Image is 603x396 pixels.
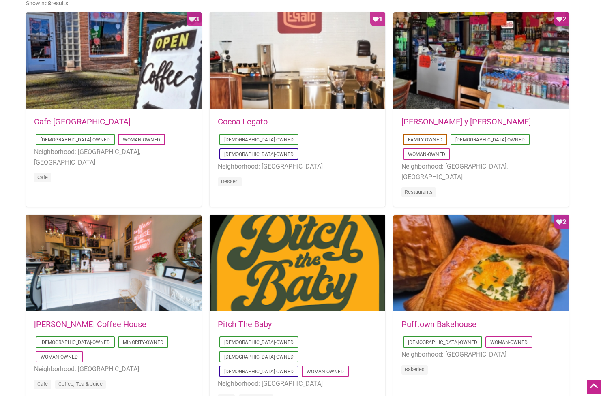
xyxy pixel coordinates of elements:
li: Neighborhood: [GEOGRAPHIC_DATA] [218,379,377,389]
a: Family-Owned [408,137,442,143]
a: Pitch The Baby [218,319,272,329]
a: Coffee, Tea & Juice [58,381,103,387]
a: Woman-Owned [307,369,344,375]
a: Restaurants [405,189,433,195]
a: [DEMOGRAPHIC_DATA]-Owned [224,137,294,143]
a: Woman-Owned [490,340,528,345]
a: [DEMOGRAPHIC_DATA]-Owned [455,137,525,143]
a: [DEMOGRAPHIC_DATA]-Owned [224,152,294,157]
a: [DEMOGRAPHIC_DATA]-Owned [224,340,294,345]
a: Woman-Owned [123,137,160,143]
li: Neighborhood: [GEOGRAPHIC_DATA] [401,349,561,360]
a: Cafe [37,381,48,387]
a: [DEMOGRAPHIC_DATA]-Owned [408,340,477,345]
a: Dessert [221,178,239,184]
a: [DEMOGRAPHIC_DATA]-Owned [41,137,110,143]
a: [PERSON_NAME] y [PERSON_NAME] [401,117,531,126]
a: Minority-Owned [123,340,163,345]
a: [DEMOGRAPHIC_DATA]-Owned [41,340,110,345]
a: Pufftown Bakehouse [401,319,476,329]
a: Woman-Owned [408,152,445,157]
li: Neighborhood: [GEOGRAPHIC_DATA], [GEOGRAPHIC_DATA] [401,161,561,182]
a: [PERSON_NAME] Coffee House [34,319,146,329]
a: Cafe [37,174,48,180]
a: [DEMOGRAPHIC_DATA]-Owned [224,354,294,360]
a: Bakeries [405,366,425,372]
li: Neighborhood: [GEOGRAPHIC_DATA] [34,364,193,375]
a: Woman-Owned [41,354,78,360]
a: Cocoa Legato [218,117,268,126]
a: Cafe [GEOGRAPHIC_DATA] [34,117,131,126]
div: Scroll Back to Top [587,380,601,394]
a: [DEMOGRAPHIC_DATA]-Owned [224,369,294,375]
li: Neighborhood: [GEOGRAPHIC_DATA] [218,161,377,172]
li: Neighborhood: [GEOGRAPHIC_DATA], [GEOGRAPHIC_DATA] [34,147,193,167]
